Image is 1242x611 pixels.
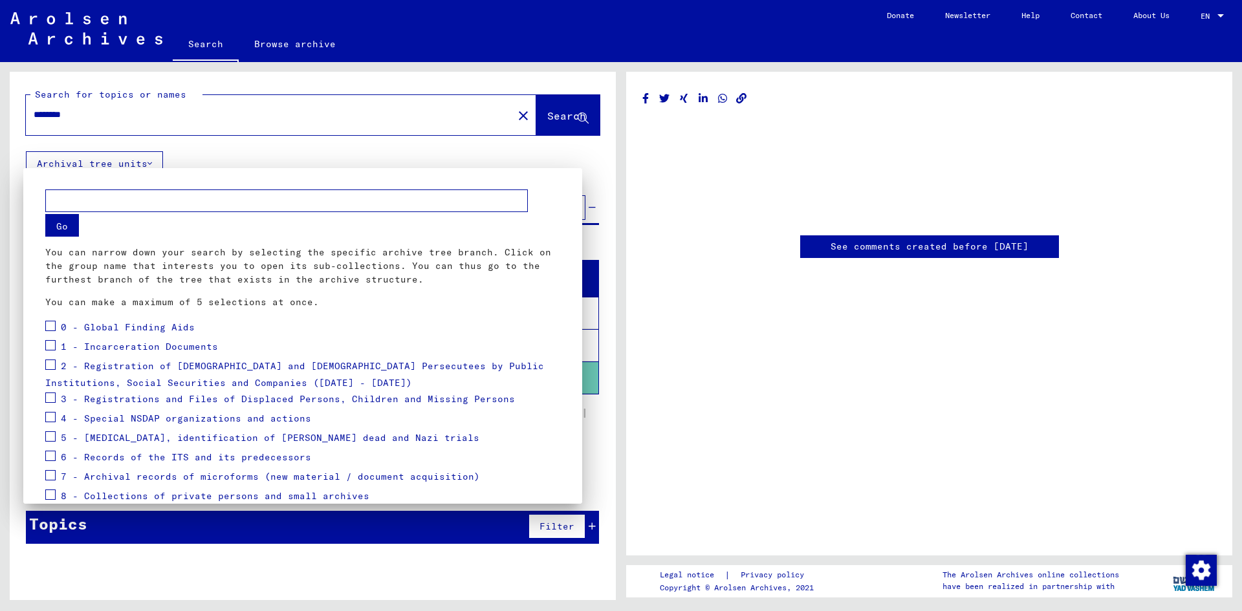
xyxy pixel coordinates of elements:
button: Go [45,214,79,237]
span: 5 - [MEDICAL_DATA], identification of [PERSON_NAME] dead and Nazi trials [61,432,479,444]
p: You can narrow down your search by selecting the specific archive tree branch. Click on the group... [45,246,560,286]
span: 8 - Collections of private persons and small archives [61,490,369,502]
p: You can make a maximum of 5 selections at once. [45,295,560,309]
span: 1 - Incarceration Documents [61,341,218,352]
span: 0 - Global Finding Aids [61,321,195,333]
span: 2 - Registration of [DEMOGRAPHIC_DATA] and [DEMOGRAPHIC_DATA] Persecutees by Public Institutions,... [45,360,544,389]
span: 4 - Special NSDAP organizations and actions [61,413,311,424]
img: Change consent [1186,555,1217,586]
span: 7 - Archival records of microforms (new material / document acquisition) [61,471,480,482]
span: 6 - Records of the ITS and its predecessors [61,451,311,463]
span: 3 - Registrations and Files of Displaced Persons, Children and Missing Persons [61,393,515,405]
